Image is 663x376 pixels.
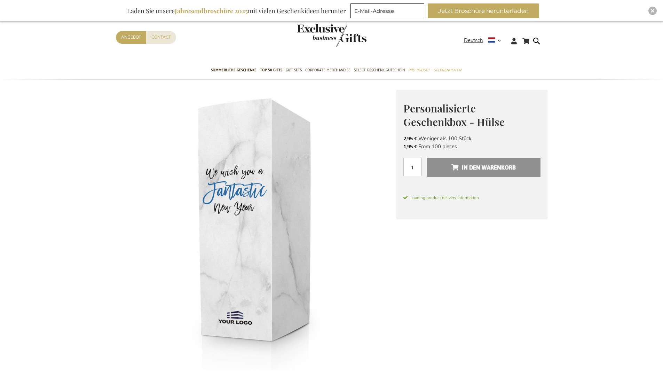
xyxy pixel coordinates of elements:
span: 1,95 € [403,143,417,150]
span: Pro Budget [408,66,430,74]
a: store logo [297,24,332,47]
span: Corporate Merchandise [305,66,350,74]
form: marketing offers and promotions [350,3,426,20]
img: Close [650,9,655,13]
a: Corporate Merchandise [305,62,350,79]
span: Gift Sets [286,66,302,74]
span: Sommerliche geschenke [211,66,256,74]
a: Gelegenheiten [433,62,461,79]
span: TOP 50 Gifts [260,66,282,74]
span: 2,95 € [403,135,417,142]
div: Close [648,7,657,15]
a: Gift Sets [286,62,302,79]
span: Gelegenheiten [433,66,461,74]
input: Menge [403,158,422,176]
a: Select Geschenk Gutschein [354,62,405,79]
img: Gepersonaliseerde Geschenkverpakking - Koker [116,90,396,370]
b: Jahresendbroschüre 2025 [175,7,248,15]
li: Weniger als 100 Stück [403,135,540,142]
input: E-Mail-Adresse [350,3,424,18]
button: Jetzt Broschüre herunterladen [428,3,539,18]
a: Contact [146,31,176,44]
a: TOP 50 Gifts [260,62,282,79]
img: Exclusive Business gifts logo [297,24,366,47]
span: Personalisierte Geschenkbox - Hülse [403,101,505,129]
a: Angebot [116,31,146,44]
a: Sommerliche geschenke [211,62,256,79]
div: Laden Sie unsere mit vielen Geschenkideen herunter [124,3,349,18]
span: Deutsch [464,37,483,45]
a: Pro Budget [408,62,430,79]
span: Loading product delivery information. [403,195,540,201]
span: Select Geschenk Gutschein [354,66,405,74]
li: From 100 pieces [403,143,540,150]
